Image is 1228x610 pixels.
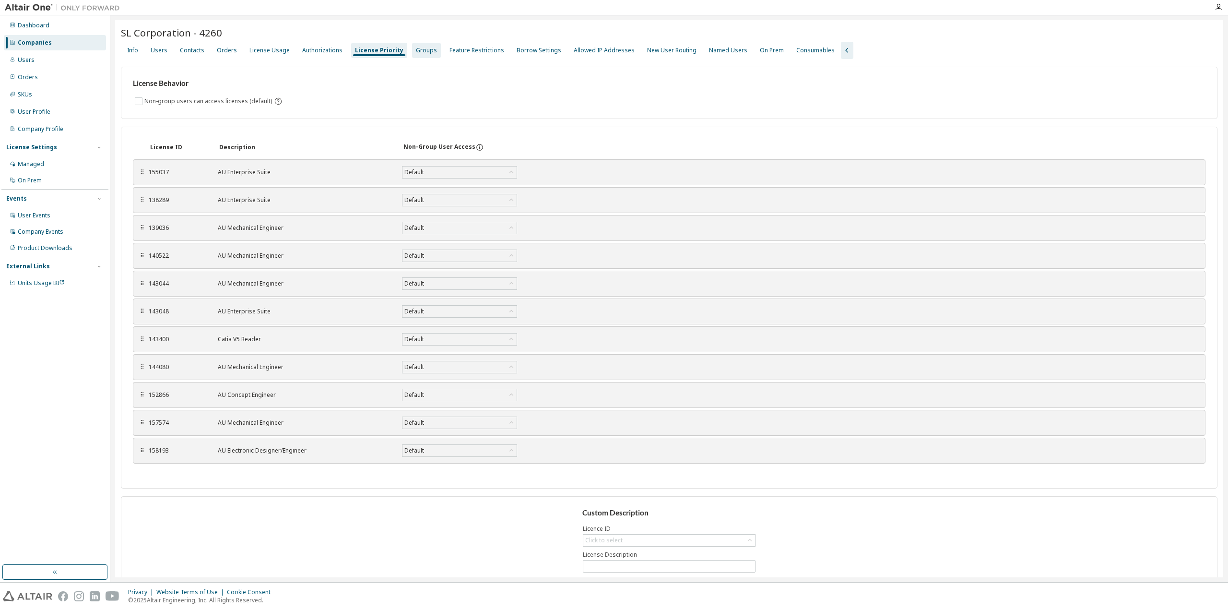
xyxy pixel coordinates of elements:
[139,280,145,287] span: ⠿
[582,508,756,518] h3: Custom Description
[180,47,204,54] div: Contacts
[18,56,35,64] div: Users
[403,143,475,152] div: Non-Group User Access
[218,419,390,427] div: AU Mechanical Engineer
[149,363,206,371] div: 144080
[149,335,206,343] div: 143400
[403,195,425,205] div: Default
[302,47,342,54] div: Authorizations
[218,391,390,399] div: AU Concept Engineer
[18,160,44,168] div: Managed
[403,167,425,178] div: Default
[18,279,65,287] span: Units Usage BI
[583,551,756,559] label: License Description
[18,108,50,116] div: User Profile
[106,591,119,601] img: youtube.svg
[139,447,145,455] div: ⠿
[402,389,517,401] div: Default
[218,363,390,371] div: AU Mechanical Engineer
[149,196,206,204] div: 138289
[149,280,206,287] div: 143044
[647,47,697,54] div: New User Routing
[403,390,425,400] div: Default
[402,361,517,373] div: Default
[149,308,206,315] div: 143048
[402,445,517,456] div: Default
[149,224,206,232] div: 139036
[6,195,27,203] div: Events
[58,591,68,601] img: facebook.svg
[139,224,145,232] div: ⠿
[151,47,167,54] div: Users
[149,391,206,399] div: 152866
[149,447,206,455] div: 158193
[139,196,145,204] span: ⠿
[583,535,755,546] div: Click to select
[402,222,517,234] div: Default
[150,144,208,151] div: License ID
[402,250,517,262] div: Default
[18,125,63,133] div: Company Profile
[403,362,425,372] div: Default
[249,47,290,54] div: License Usage
[133,79,281,88] h3: License Behavior
[402,334,517,345] div: Default
[18,228,63,236] div: Company Events
[218,252,390,260] div: AU Mechanical Engineer
[583,525,756,533] label: Licence ID
[18,73,38,81] div: Orders
[18,212,50,219] div: User Events
[18,244,72,252] div: Product Downloads
[403,223,425,233] div: Default
[218,308,390,315] div: AU Enterprise Suite
[149,419,206,427] div: 157574
[139,335,145,343] div: ⠿
[274,97,283,106] svg: By default any user not assigned to any group can access any license. Turn this setting off to di...
[18,177,42,184] div: On Prem
[6,263,50,270] div: External Links
[139,363,145,371] span: ⠿
[6,144,57,151] div: License Settings
[402,417,517,429] div: Default
[416,47,437,54] div: Groups
[403,251,425,261] div: Default
[5,3,125,12] img: Altair One
[139,308,145,315] span: ⠿
[218,335,390,343] div: Catia V5 Reader
[139,419,145,427] div: ⠿
[139,252,145,260] div: ⠿
[18,91,32,98] div: SKUs
[139,168,145,176] div: ⠿
[218,168,390,176] div: AU Enterprise Suite
[217,47,237,54] div: Orders
[18,22,49,29] div: Dashboard
[585,537,623,544] div: Click to select
[121,26,222,39] span: SL Corporation - 4260
[218,224,390,232] div: AU Mechanical Engineer
[449,47,504,54] div: Feature Restrictions
[139,391,145,399] div: ⠿
[218,447,390,455] div: AU Electronic Designer/Engineer
[574,47,635,54] div: Allowed IP Addresses
[709,47,747,54] div: Named Users
[218,196,390,204] div: AU Enterprise Suite
[402,167,517,178] div: Default
[128,596,276,604] p: © 2025 Altair Engineering, Inc. All Rights Reserved.
[128,588,156,596] div: Privacy
[144,96,274,107] label: Non-group users can access licenses (default)
[403,445,425,456] div: Default
[3,591,52,601] img: altair_logo.svg
[403,306,425,317] div: Default
[403,418,425,428] div: Default
[74,591,84,601] img: instagram.svg
[156,588,227,596] div: Website Terms of Use
[227,588,276,596] div: Cookie Consent
[149,252,206,260] div: 140522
